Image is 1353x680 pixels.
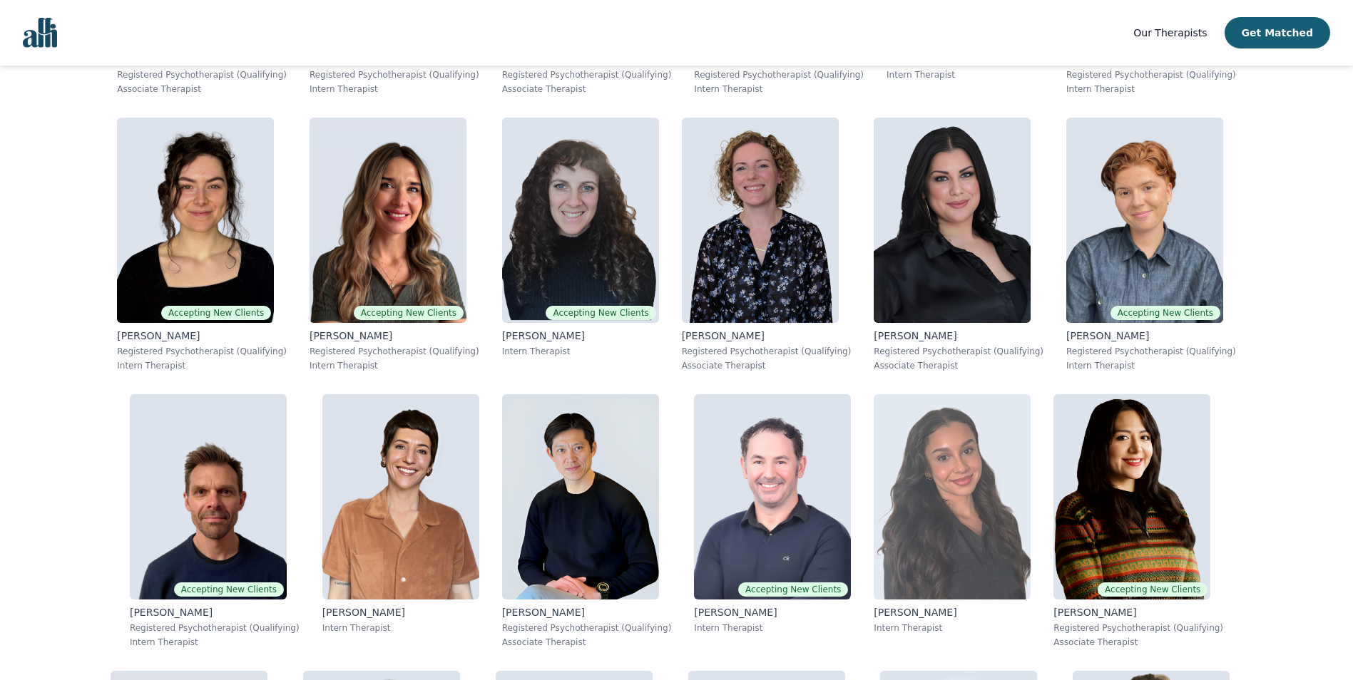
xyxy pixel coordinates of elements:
p: Registered Psychotherapist (Qualifying) [502,69,672,81]
a: Our Therapists [1133,24,1207,41]
img: Heather_Kay [874,118,1031,323]
p: Registered Psychotherapist (Qualifying) [682,346,852,357]
span: Accepting New Clients [738,582,848,597]
p: Registered Psychotherapist (Qualifying) [1066,69,1236,81]
img: Chloe_Ives [117,118,274,323]
p: Intern Therapist [310,83,479,95]
a: Chloe_IvesAccepting New Clients[PERSON_NAME]Registered Psychotherapist (Qualifying)Intern Therapist [106,106,298,383]
a: Catherine_Robbe[PERSON_NAME]Registered Psychotherapist (Qualifying)Associate Therapist [670,106,863,383]
p: [PERSON_NAME] [694,605,851,619]
p: Associate Therapist [502,637,672,648]
p: [PERSON_NAME] [130,605,300,619]
p: Associate Therapist [1053,637,1223,648]
a: Alan_Chen[PERSON_NAME]Registered Psychotherapist (Qualifying)Associate Therapist [491,383,683,659]
img: Todd_Schiedel [130,394,287,599]
span: Accepting New Clients [1098,582,1208,597]
p: Associate Therapist [874,360,1043,371]
a: Capri_Contreras-De BlasisAccepting New Clients[PERSON_NAME]Registered Psychotherapist (Qualifying... [1055,106,1247,383]
p: Registered Psychotherapist (Qualifying) [117,69,287,81]
p: Intern Therapist [322,622,479,634]
p: [PERSON_NAME] [682,329,852,343]
p: Registered Psychotherapist (Qualifying) [310,346,479,357]
p: Registered Psychotherapist (Qualifying) [130,622,300,634]
button: Get Matched [1225,17,1330,48]
p: Registered Psychotherapist (Qualifying) [694,69,864,81]
a: Heather_Kay[PERSON_NAME]Registered Psychotherapist (Qualifying)Associate Therapist [862,106,1055,383]
p: Registered Psychotherapist (Qualifying) [874,346,1043,357]
p: Intern Therapist [694,83,864,95]
p: Intern Therapist [694,622,851,634]
p: Registered Psychotherapist (Qualifying) [502,622,672,634]
img: Taylor_Davis [874,394,1031,599]
span: Accepting New Clients [546,306,655,320]
span: Accepting New Clients [354,306,464,320]
p: Intern Therapist [130,637,300,648]
p: Intern Therapist [117,360,287,371]
img: Natalia_Simachkevitch [310,118,466,323]
p: Intern Therapist [310,360,479,371]
p: Registered Psychotherapist (Qualifying) [310,69,479,81]
a: Christopher_HillierAccepting New Clients[PERSON_NAME]Intern Therapist [683,383,862,659]
a: Natalia_SimachkevitchAccepting New Clients[PERSON_NAME]Registered Psychotherapist (Qualifying)Int... [298,106,491,383]
p: Intern Therapist [1066,360,1236,371]
p: [PERSON_NAME] [1053,605,1223,619]
img: Christopher_Hillier [694,394,851,599]
a: Luisa_Diaz FloresAccepting New Clients[PERSON_NAME]Registered Psychotherapist (Qualifying)Associa... [1042,383,1235,659]
p: Intern Therapist [1066,83,1236,95]
p: [PERSON_NAME] [502,329,659,343]
span: Our Therapists [1133,27,1207,38]
span: Accepting New Clients [174,582,284,597]
img: Dunja_Miskovic [322,394,479,599]
a: Taylor_Davis[PERSON_NAME]Intern Therapist [862,383,1042,659]
p: Intern Therapist [874,622,1031,634]
p: Registered Psychotherapist (Qualifying) [1066,346,1236,357]
p: Associate Therapist [117,83,287,95]
img: Luisa_Diaz Flores [1053,394,1210,599]
p: Intern Therapist [502,346,659,357]
a: Dunja_Miskovic[PERSON_NAME]Intern Therapist [311,383,491,659]
p: [PERSON_NAME] [874,329,1043,343]
img: Capri_Contreras-De Blasis [1066,118,1223,323]
p: Registered Psychotherapist (Qualifying) [117,346,287,357]
img: Shira_Blake [502,118,659,323]
p: Associate Therapist [502,83,672,95]
p: Associate Therapist [682,360,852,371]
span: Accepting New Clients [161,306,271,320]
a: Todd_SchiedelAccepting New Clients[PERSON_NAME]Registered Psychotherapist (Qualifying)Intern Ther... [118,383,311,659]
p: Intern Therapist [887,69,1043,81]
img: Alan_Chen [502,394,659,599]
span: Accepting New Clients [1111,306,1220,320]
p: [PERSON_NAME] [117,329,287,343]
p: Registered Psychotherapist (Qualifying) [1053,622,1223,634]
img: Catherine_Robbe [682,118,839,323]
p: [PERSON_NAME] [310,329,479,343]
p: [PERSON_NAME] [874,605,1031,619]
p: [PERSON_NAME] [322,605,479,619]
img: alli logo [23,18,57,48]
p: [PERSON_NAME] [502,605,672,619]
p: [PERSON_NAME] [1066,329,1236,343]
a: Shira_BlakeAccepting New Clients[PERSON_NAME]Intern Therapist [491,106,670,383]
